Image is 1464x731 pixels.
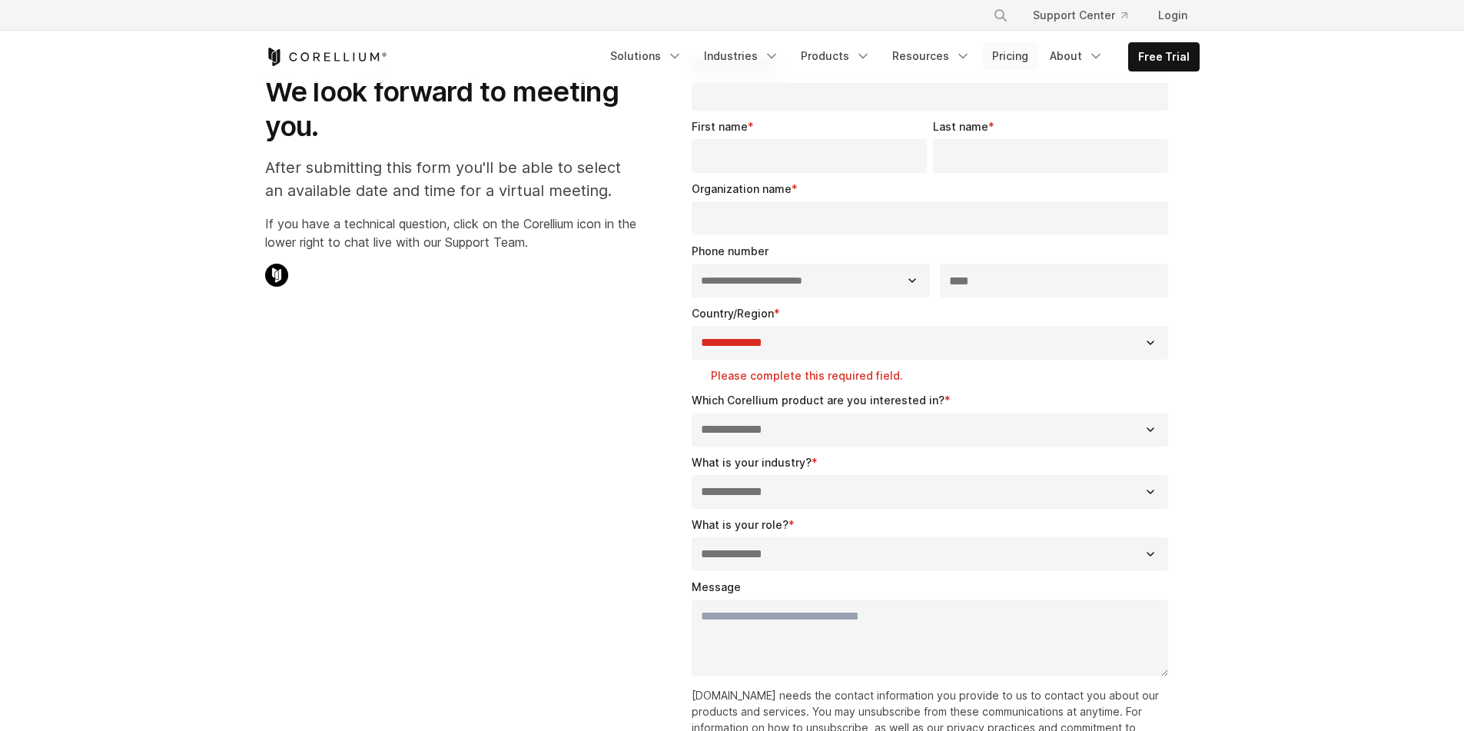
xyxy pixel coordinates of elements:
[983,42,1037,70] a: Pricing
[974,2,1200,29] div: Navigation Menu
[695,42,788,70] a: Industries
[883,42,980,70] a: Resources
[265,214,636,251] p: If you have a technical question, click on the Corellium icon in the lower right to chat live wit...
[692,307,774,320] span: Country/Region
[933,120,988,133] span: Last name
[987,2,1014,29] button: Search
[692,244,769,258] span: Phone number
[265,264,288,287] img: Corellium Chat Icon
[265,48,387,66] a: Corellium Home
[1129,43,1199,71] a: Free Trial
[265,156,636,202] p: After submitting this form you'll be able to select an available date and time for a virtual meet...
[692,456,812,469] span: What is your industry?
[1021,2,1140,29] a: Support Center
[265,75,636,144] h1: We look forward to meeting you.
[692,394,944,407] span: Which Corellium product are you interested in?
[601,42,1200,71] div: Navigation Menu
[692,182,792,195] span: Organization name
[692,120,748,133] span: First name
[1041,42,1113,70] a: About
[601,42,692,70] a: Solutions
[792,42,880,70] a: Products
[1146,2,1200,29] a: Login
[692,580,741,593] span: Message
[692,518,788,531] span: What is your role?
[711,368,1175,384] label: Please complete this required field.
